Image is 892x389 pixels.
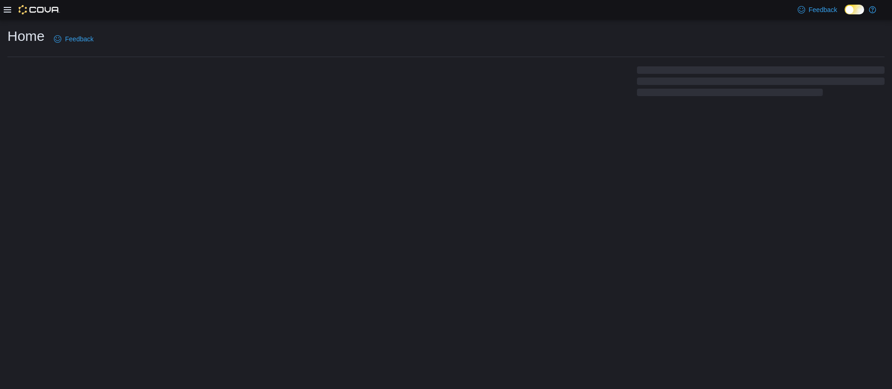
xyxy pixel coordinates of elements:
h1: Home [7,27,45,45]
img: Cova [19,5,60,14]
span: Feedback [65,34,93,44]
a: Feedback [50,30,97,48]
span: Feedback [809,5,837,14]
span: Loading [637,68,885,98]
a: Feedback [794,0,841,19]
input: Dark Mode [845,5,864,14]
